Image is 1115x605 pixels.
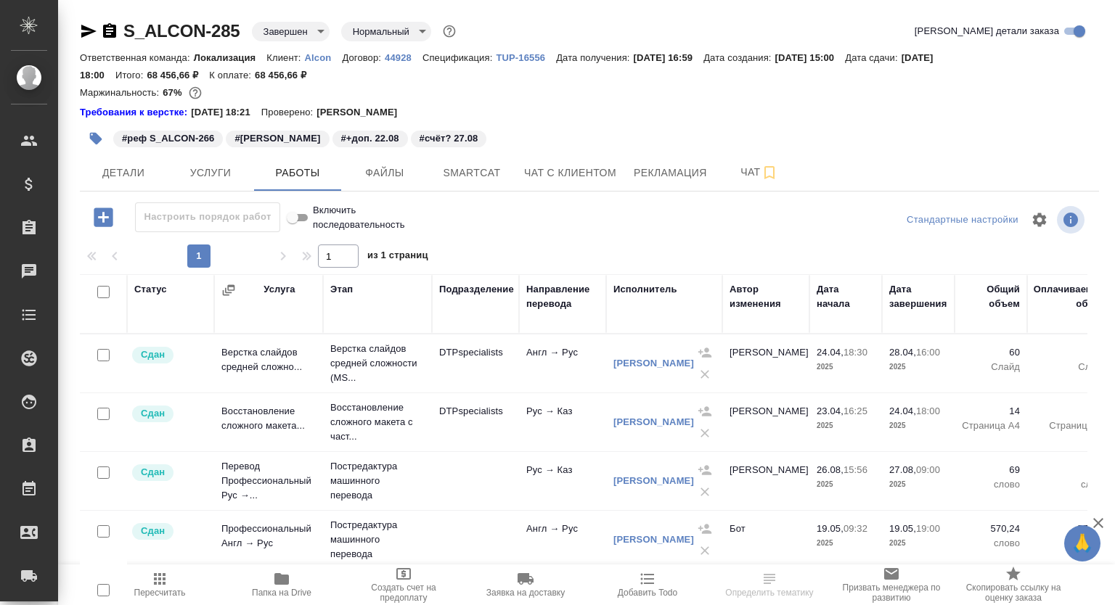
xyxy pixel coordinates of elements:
p: 18:00 [916,406,940,416]
p: 67% [163,87,185,98]
p: 2025 [817,477,875,492]
p: 23.04, [817,406,844,416]
button: Добавить тэг [80,123,112,155]
p: [DATE] 15:00 [775,52,846,63]
p: #+доп. 22.08 [341,131,399,146]
p: Ответственная команда: [80,52,194,63]
div: Завершен [252,22,330,41]
span: +доп. 22.08 [331,131,409,144]
p: 14 [962,404,1020,419]
div: Автор изменения [730,282,802,311]
td: Верстка слайдов средней сложно... [214,338,323,389]
p: 24.04, [889,406,916,416]
p: Итого: [115,70,147,81]
p: #[PERSON_NAME] [234,131,320,146]
div: Статус [134,282,167,297]
span: из 1 страниц [367,247,428,268]
a: [PERSON_NAME] [613,475,694,486]
button: Призвать менеджера по развитию [830,564,952,605]
p: Проверено: [261,105,317,120]
p: Страница А4 [962,419,1020,433]
div: Подразделение [439,282,514,297]
p: К оплате: [209,70,255,81]
button: Создать счет на предоплату [343,564,465,605]
span: Юрий [224,131,330,144]
button: Скопировать ссылку на оценку заказа [952,564,1074,605]
a: S_ALCON-285 [123,21,240,41]
p: слово [1034,477,1107,492]
p: TUP-16556 [496,52,556,63]
a: TUP-16556 [496,51,556,63]
span: Создать счет на предоплату [351,583,456,603]
p: 19.05, [889,523,916,534]
p: Сдан [141,406,165,421]
div: Оплачиваемый объем [1034,282,1107,311]
span: Пересчитать [134,588,186,598]
span: [PERSON_NAME] детали заказа [915,24,1059,38]
a: [PERSON_NAME] [613,416,694,427]
p: Маржинальность: [80,87,163,98]
p: 24.04, [817,347,844,358]
p: 69 [962,463,1020,477]
p: Сдан [141,465,165,480]
span: счёт? 27.08 [409,131,489,144]
p: #счёт? 27.08 [420,131,478,146]
p: [DATE] 18:21 [191,105,261,120]
p: Клиент: [266,52,304,63]
button: 🙏 [1064,525,1100,561]
span: Работы [263,164,332,182]
p: Страница А4 [1034,419,1107,433]
p: 2025 [817,419,875,433]
span: Призвать менеджера по развитию [839,583,944,603]
p: 27.08, [889,464,916,475]
a: [PERSON_NAME] [613,358,694,369]
button: Определить тематику [708,564,830,605]
p: 570,24 [1034,522,1107,536]
div: Завершен [341,22,431,41]
span: Детали [89,164,158,182]
span: Настроить таблицу [1022,202,1057,237]
span: Услуги [176,164,245,182]
td: [PERSON_NAME] [722,397,809,448]
div: Направление перевода [526,282,599,311]
p: слово [962,477,1020,492]
span: Чат с клиентом [524,164,616,182]
div: Дата завершения [889,282,947,311]
a: 44928 [385,51,422,63]
td: DTPspecialists [432,338,519,389]
p: 26.08, [817,464,844,475]
p: 09:32 [844,523,867,534]
span: реф S_ALCON-266 [112,131,224,144]
td: Рус → Каз [519,456,606,506]
p: 19:00 [916,523,940,534]
p: 2025 [889,477,947,492]
button: Добавить работу [83,202,123,232]
td: Англ → Рус [519,514,606,565]
svg: Подписаться [761,164,778,181]
div: Менеджер проверил работу исполнителя, передает ее на следующий этап [131,463,207,482]
p: Сдан [141,347,165,362]
a: [PERSON_NAME] [613,534,694,545]
span: Smartcat [437,164,507,182]
div: Исполнитель [613,282,677,297]
p: #реф S_ALCON-266 [122,131,214,146]
p: 15:56 [844,464,867,475]
button: Заявка на доставку [465,564,587,605]
p: 14 [1034,404,1107,419]
span: Скопировать ссылку на оценку заказа [961,583,1066,603]
td: Англ → Рус [519,338,606,389]
p: 44928 [385,52,422,63]
button: Добавить Todo [587,564,708,605]
span: Посмотреть информацию [1057,206,1087,234]
p: Верстка слайдов средней сложности (MS... [330,342,425,385]
div: Менеджер проверил работу исполнителя, передает ее на следующий этап [131,345,207,365]
p: 16:00 [916,347,940,358]
td: DTPspecialists [432,397,519,448]
p: [DATE] 16:59 [634,52,704,63]
button: Доп статусы указывают на важность/срочность заказа [440,22,459,41]
p: 2025 [889,360,947,374]
p: слово [1034,536,1107,551]
div: Нажми, чтобы открыть папку с инструкцией [80,105,191,120]
button: Папка на Drive [221,564,343,605]
td: [PERSON_NAME] [722,338,809,389]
